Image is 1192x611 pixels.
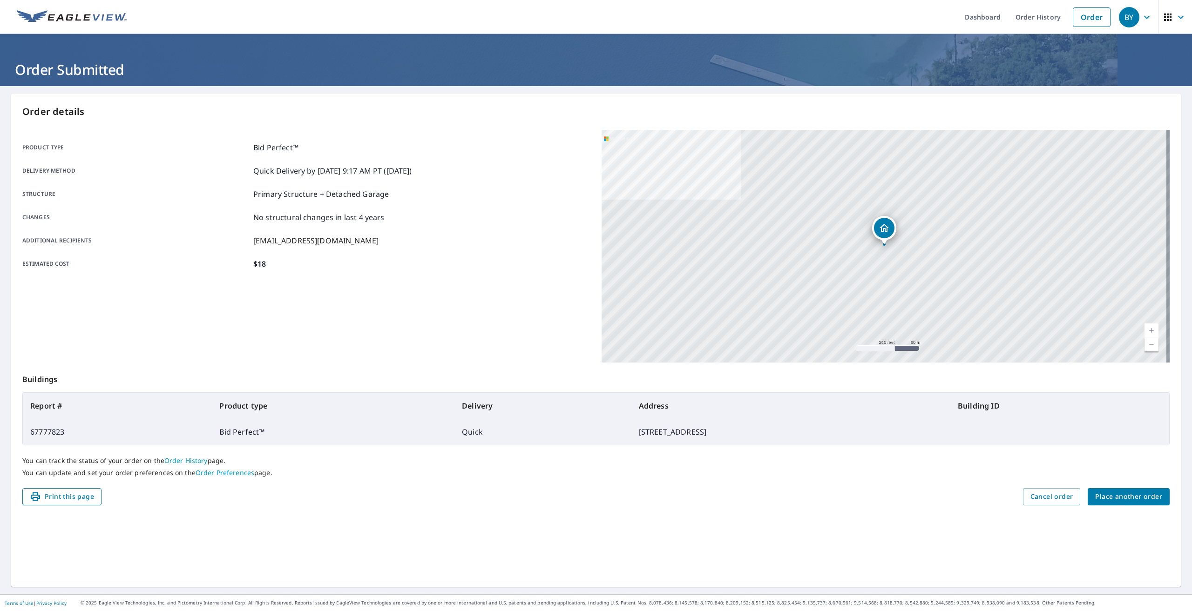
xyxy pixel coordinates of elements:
[36,600,67,606] a: Privacy Policy
[5,600,34,606] a: Terms of Use
[1145,337,1158,351] a: Current Level 17, Zoom Out
[253,142,298,153] p: Bid Perfect™
[1119,7,1139,27] div: BY
[22,188,250,200] p: Structure
[22,212,250,223] p: Changes
[1073,7,1111,27] a: Order
[253,212,385,223] p: No structural changes in last 4 years
[253,188,389,200] p: Primary Structure + Detached Garage
[253,235,379,246] p: [EMAIL_ADDRESS][DOMAIN_NAME]
[5,600,67,606] p: |
[212,419,454,445] td: Bid Perfect™
[23,393,212,419] th: Report #
[1145,323,1158,337] a: Current Level 17, Zoom In
[22,105,1170,119] p: Order details
[253,258,266,269] p: $18
[950,393,1169,419] th: Building ID
[81,599,1187,606] p: © 2025 Eagle View Technologies, Inc. and Pictometry International Corp. All Rights Reserved. Repo...
[1023,488,1081,505] button: Cancel order
[631,393,950,419] th: Address
[11,60,1181,79] h1: Order Submitted
[22,363,1170,392] p: Buildings
[30,491,94,503] span: Print this page
[22,457,1170,465] p: You can track the status of your order on the page.
[17,10,127,24] img: EV Logo
[22,258,250,269] p: Estimated cost
[872,216,896,245] div: Dropped pin, building 1, Residential property, 4315 A St Sacramento, CA 95819
[253,165,412,176] p: Quick Delivery by [DATE] 9:17 AM PT ([DATE])
[22,165,250,176] p: Delivery method
[164,456,208,465] a: Order History
[212,393,454,419] th: Product type
[454,419,631,445] td: Quick
[196,468,254,477] a: Order Preferences
[631,419,950,445] td: [STREET_ADDRESS]
[454,393,631,419] th: Delivery
[1088,488,1170,505] button: Place another order
[22,469,1170,477] p: You can update and set your order preferences on the page.
[22,488,102,505] button: Print this page
[1095,491,1162,503] span: Place another order
[22,235,250,246] p: Additional recipients
[1030,491,1073,503] span: Cancel order
[23,419,212,445] td: 67777823
[22,142,250,153] p: Product type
